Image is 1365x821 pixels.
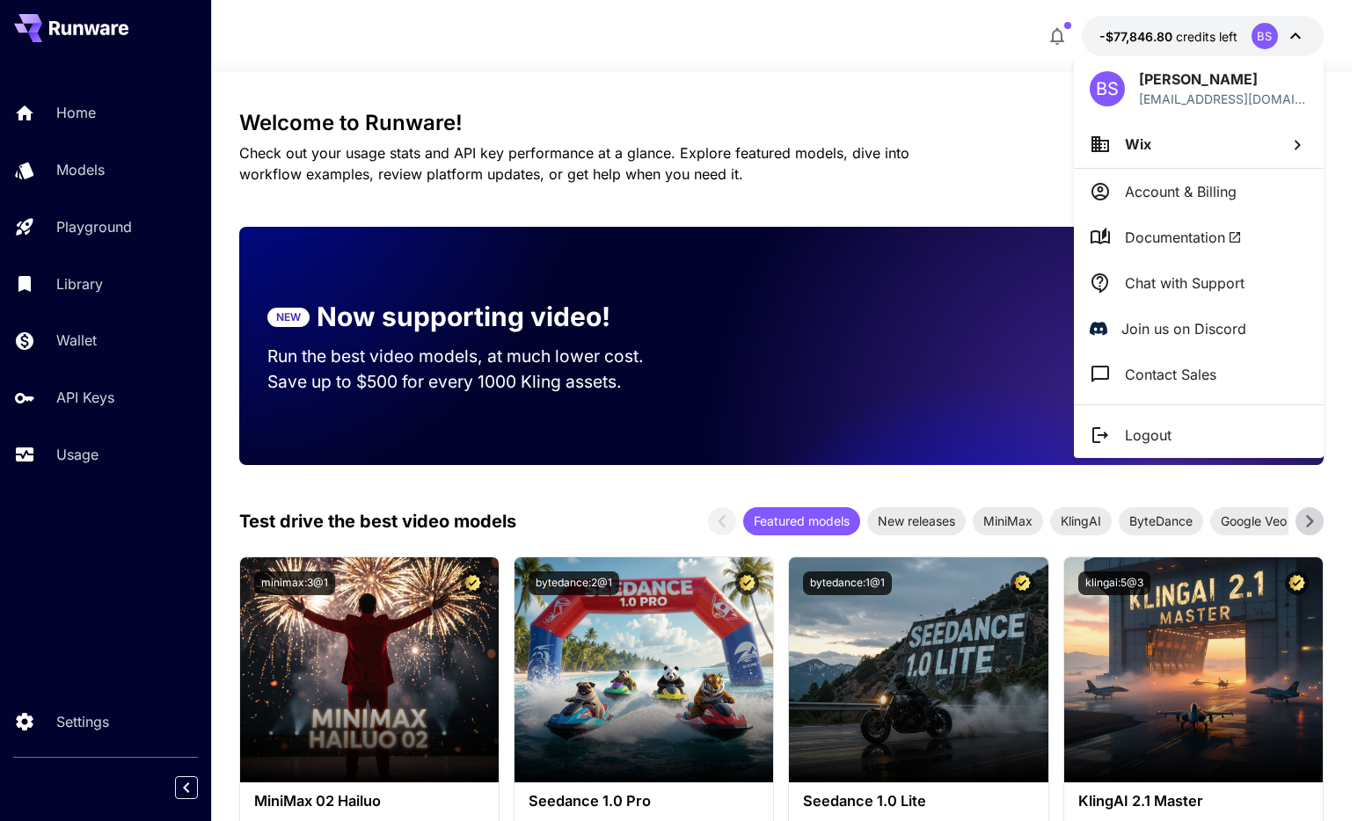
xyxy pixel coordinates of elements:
p: Logout [1125,425,1172,446]
p: Chat with Support [1125,272,1245,294]
div: BS [1090,71,1125,106]
p: Join us on Discord [1121,318,1246,339]
span: Documentation [1125,227,1242,248]
div: bohdansh@wix.com [1139,90,1308,108]
button: Wix [1074,120,1324,168]
p: Contact Sales [1125,364,1216,385]
span: Wix [1125,135,1151,153]
p: [PERSON_NAME] [1139,69,1308,90]
p: [EMAIL_ADDRESS][DOMAIN_NAME] [1139,90,1308,108]
p: Account & Billing [1125,181,1237,202]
